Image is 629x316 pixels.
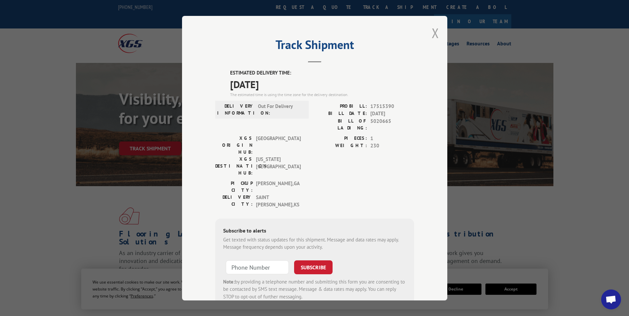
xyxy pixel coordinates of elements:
div: Subscribe to alerts [223,226,406,236]
div: The estimated time is using the time zone for the delivery destination. [230,91,414,97]
input: Phone Number [226,260,289,274]
span: SAINT [PERSON_NAME] , KS [256,193,301,208]
label: ESTIMATED DELIVERY TIME: [230,69,414,77]
label: BILL OF LADING: [315,117,367,131]
span: [DATE] [370,110,414,118]
span: 17515390 [370,102,414,110]
span: 1 [370,134,414,142]
span: [GEOGRAPHIC_DATA] [256,134,301,155]
div: Get texted with status updates for this shipment. Message and data rates may apply. Message frequ... [223,236,406,251]
span: [US_STATE][GEOGRAPHIC_DATA] [256,155,301,176]
label: XGS DESTINATION HUB: [215,155,253,176]
span: [PERSON_NAME] , GA [256,180,301,193]
button: SUBSCRIBE [294,260,333,274]
label: XGS ORIGIN HUB: [215,134,253,155]
span: [DATE] [230,77,414,91]
label: PIECES: [315,134,367,142]
a: Open chat [601,290,621,309]
label: PROBILL: [315,102,367,110]
label: DELIVERY CITY: [215,193,253,208]
span: Out For Delivery [258,102,303,116]
div: by providing a telephone number and submitting this form you are consenting to be contacted by SM... [223,278,406,300]
span: 230 [370,142,414,150]
h2: Track Shipment [215,40,414,53]
label: BILL DATE: [315,110,367,118]
strong: Note: [223,278,235,285]
label: PICKUP CITY: [215,180,253,193]
label: DELIVERY INFORMATION: [217,102,255,116]
label: WEIGHT: [315,142,367,150]
span: 5020665 [370,117,414,131]
button: Close modal [432,24,439,42]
